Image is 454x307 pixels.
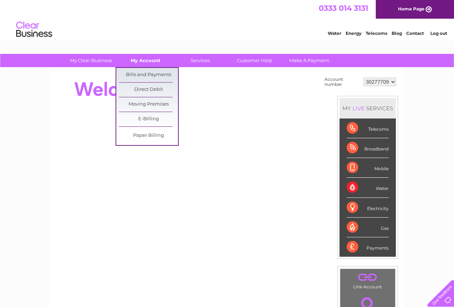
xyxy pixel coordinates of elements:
[347,198,389,218] div: Electricity
[346,31,361,36] a: Energy
[323,75,362,89] td: Account number
[328,31,341,36] a: Water
[170,54,230,67] a: Services
[351,105,366,112] div: LIVE
[347,118,389,138] div: Telecoms
[319,4,368,13] a: 0333 014 3131
[366,31,387,36] a: Telecoms
[61,54,121,67] a: My Clear Business
[347,158,389,178] div: Mobile
[119,112,178,126] a: E-Billing
[342,271,393,283] a: .
[347,178,389,197] div: Water
[406,31,424,36] a: Contact
[119,83,178,97] a: Direct Debit
[340,269,396,291] td: Link Account
[347,237,389,257] div: Payments
[119,97,178,112] a: Moving Premises
[116,54,175,67] a: My Account
[58,4,397,35] div: Clear Business is a trading name of Verastar Limited (registered in [GEOGRAPHIC_DATA] No. 3667643...
[119,68,178,82] a: Bills and Payments
[340,98,396,118] div: MY SERVICES
[347,218,389,237] div: Gas
[430,31,447,36] a: Log out
[225,54,284,67] a: Customer Help
[119,129,178,143] a: Paper Billing
[347,138,389,158] div: Broadband
[16,19,52,41] img: logo.png
[280,54,339,67] a: Make A Payment
[392,31,402,36] a: Blog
